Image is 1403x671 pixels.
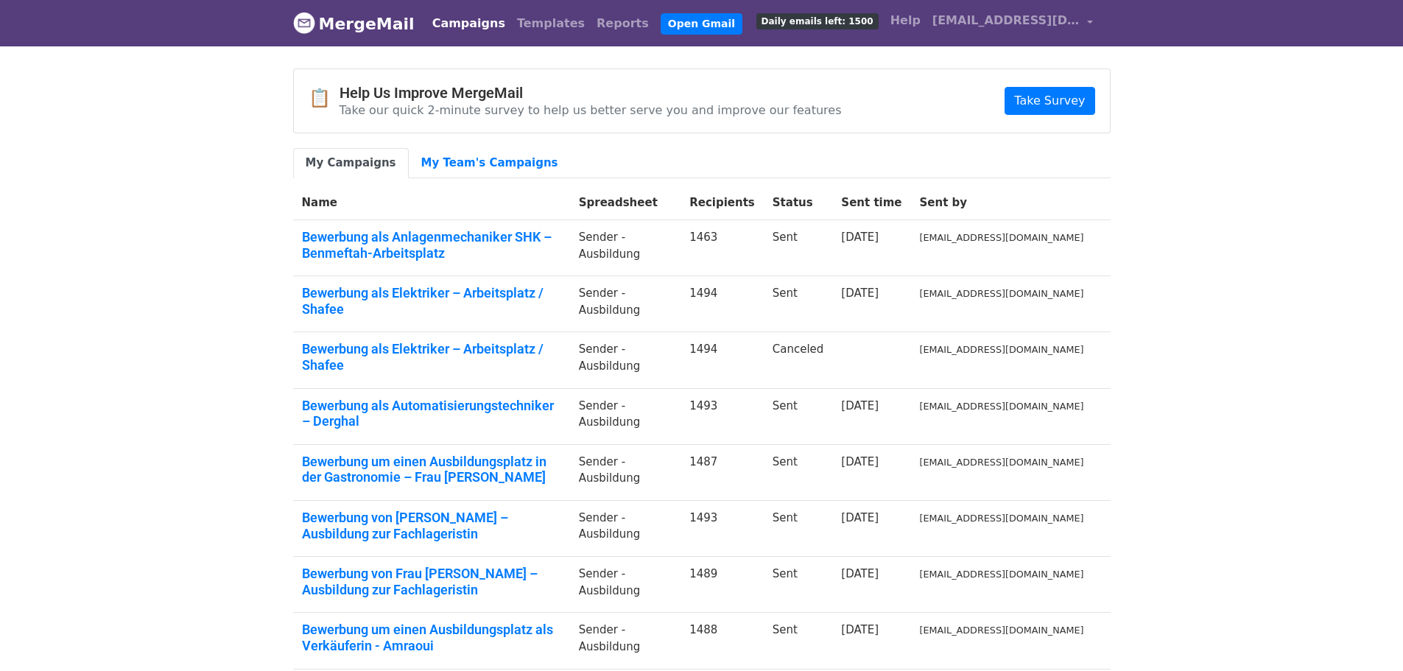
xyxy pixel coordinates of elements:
[409,148,571,178] a: My Team's Campaigns
[764,557,833,613] td: Sent
[756,13,879,29] span: Daily emails left: 1500
[681,613,764,669] td: 1488
[570,613,681,669] td: Sender -Ausbildung
[841,623,879,636] a: [DATE]
[911,186,1093,220] th: Sent by
[681,220,764,276] td: 1463
[302,285,561,317] a: Bewerbung als Elektriker – Arbeitsplatz / Shafee
[841,287,879,300] a: [DATE]
[750,6,885,35] a: Daily emails left: 1500
[293,8,415,39] a: MergeMail
[570,332,681,388] td: Sender -Ausbildung
[302,622,561,653] a: Bewerbung um einen Ausbildungsplatz als Verkäuferin - Amraoui
[932,12,1080,29] span: [EMAIL_ADDRESS][DOMAIN_NAME]
[832,186,910,220] th: Sent time
[570,186,681,220] th: Spreadsheet
[920,457,1084,468] small: [EMAIL_ADDRESS][DOMAIN_NAME]
[920,401,1084,412] small: [EMAIL_ADDRESS][DOMAIN_NAME]
[570,500,681,556] td: Sender -Ausbildung
[920,288,1084,299] small: [EMAIL_ADDRESS][DOMAIN_NAME]
[681,276,764,332] td: 1494
[841,399,879,412] a: [DATE]
[841,455,879,468] a: [DATE]
[841,231,879,244] a: [DATE]
[681,332,764,388] td: 1494
[681,557,764,613] td: 1489
[920,344,1084,355] small: [EMAIL_ADDRESS][DOMAIN_NAME]
[681,500,764,556] td: 1493
[920,625,1084,636] small: [EMAIL_ADDRESS][DOMAIN_NAME]
[681,444,764,500] td: 1487
[302,510,561,541] a: Bewerbung von [PERSON_NAME] – Ausbildung zur Fachlageristin
[841,567,879,580] a: [DATE]
[764,186,833,220] th: Status
[1005,87,1094,115] a: Take Survey
[920,569,1084,580] small: [EMAIL_ADDRESS][DOMAIN_NAME]
[926,6,1099,41] a: [EMAIL_ADDRESS][DOMAIN_NAME]
[293,12,315,34] img: MergeMail logo
[570,220,681,276] td: Sender -Ausbildung
[681,388,764,444] td: 1493
[661,13,742,35] a: Open Gmail
[764,388,833,444] td: Sent
[764,444,833,500] td: Sent
[570,388,681,444] td: Sender -Ausbildung
[302,341,561,373] a: Bewerbung als Elektriker – Arbeitsplatz / Shafee
[293,186,570,220] th: Name
[293,148,409,178] a: My Campaigns
[841,511,879,524] a: [DATE]
[920,513,1084,524] small: [EMAIL_ADDRESS][DOMAIN_NAME]
[302,229,561,261] a: Bewerbung als Anlagenmechaniker SHK – Benmeftah-Arbeitsplatz
[764,276,833,332] td: Sent
[764,500,833,556] td: Sent
[340,84,842,102] h4: Help Us Improve MergeMail
[591,9,655,38] a: Reports
[309,88,340,109] span: 📋
[302,566,561,597] a: Bewerbung von Frau [PERSON_NAME] – Ausbildung zur Fachlageristin
[764,332,833,388] td: Canceled
[764,613,833,669] td: Sent
[920,232,1084,243] small: [EMAIL_ADDRESS][DOMAIN_NAME]
[570,557,681,613] td: Sender -Ausbildung
[570,276,681,332] td: Sender -Ausbildung
[681,186,764,220] th: Recipients
[302,454,561,485] a: Bewerbung um einen Ausbildungsplatz in der Gastronomie – Frau [PERSON_NAME]
[511,9,591,38] a: Templates
[764,220,833,276] td: Sent
[570,444,681,500] td: Sender -Ausbildung
[302,398,561,429] a: Bewerbung als Automatisierungstechniker – Derghal
[340,102,842,118] p: Take our quick 2-minute survey to help us better serve you and improve our features
[426,9,511,38] a: Campaigns
[885,6,926,35] a: Help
